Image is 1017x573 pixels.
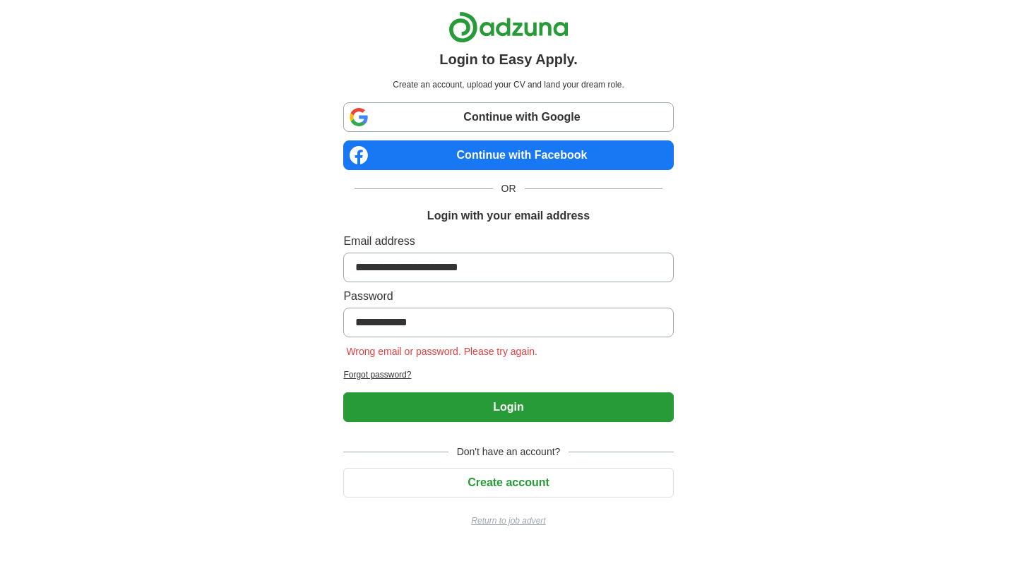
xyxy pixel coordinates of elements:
[343,514,673,527] a: Return to job advert
[343,102,673,132] a: Continue with Google
[448,445,569,459] span: Don't have an account?
[493,181,525,196] span: OR
[343,140,673,170] a: Continue with Facebook
[343,476,673,488] a: Create account
[427,207,590,224] h1: Login with your email address
[343,288,673,305] label: Password
[448,11,569,43] img: Adzuna logo
[343,233,673,250] label: Email address
[343,368,673,381] a: Forgot password?
[343,468,673,497] button: Create account
[343,346,540,357] span: Wrong email or password. Please try again.
[439,49,578,70] h1: Login to Easy Apply.
[346,78,670,91] p: Create an account, upload your CV and land your dream role.
[343,392,673,422] button: Login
